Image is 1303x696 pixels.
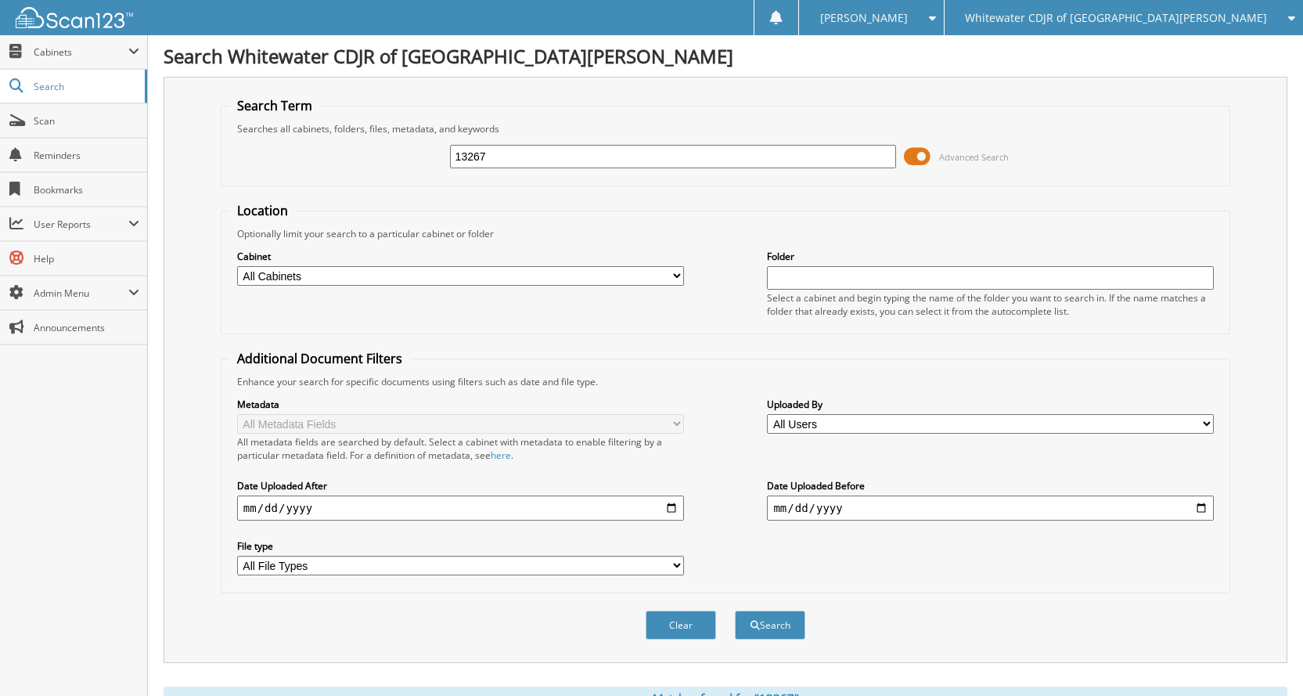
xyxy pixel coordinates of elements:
[34,114,139,128] span: Scan
[229,227,1222,240] div: Optionally limit your search to a particular cabinet or folder
[646,611,716,640] button: Clear
[229,375,1222,388] div: Enhance your search for specific documents using filters such as date and file type.
[767,291,1214,318] div: Select a cabinet and begin typing the name of the folder you want to search in. If the name match...
[34,80,137,93] span: Search
[34,183,139,197] span: Bookmarks
[229,122,1222,135] div: Searches all cabinets, folders, files, metadata, and keywords
[767,496,1214,521] input: end
[767,479,1214,492] label: Date Uploaded Before
[34,218,128,231] span: User Reports
[34,252,139,265] span: Help
[34,45,128,59] span: Cabinets
[237,435,684,462] div: All metadata fields are searched by default. Select a cabinet with metadata to enable filtering b...
[164,43,1287,69] h1: Search Whitewater CDJR of [GEOGRAPHIC_DATA][PERSON_NAME]
[34,149,139,162] span: Reminders
[237,496,684,521] input: start
[237,250,684,263] label: Cabinet
[237,398,684,411] label: Metadata
[491,449,511,462] a: here
[767,398,1214,411] label: Uploaded By
[229,97,320,114] legend: Search Term
[965,13,1267,23] span: Whitewater CDJR of [GEOGRAPHIC_DATA][PERSON_NAME]
[237,539,684,553] label: File type
[16,7,133,28] img: scan123-logo-white.svg
[229,202,296,219] legend: Location
[820,13,908,23] span: [PERSON_NAME]
[767,250,1214,263] label: Folder
[34,321,139,334] span: Announcements
[939,151,1009,163] span: Advanced Search
[229,350,410,367] legend: Additional Document Filters
[735,611,805,640] button: Search
[237,479,684,492] label: Date Uploaded After
[34,287,128,300] span: Admin Menu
